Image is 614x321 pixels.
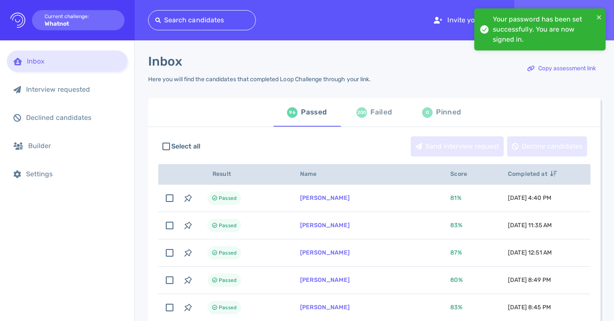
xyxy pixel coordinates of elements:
[450,276,462,284] span: 80 %
[197,164,290,185] th: Result
[508,222,552,229] span: [DATE] 11:35 AM
[300,249,350,256] a: [PERSON_NAME]
[508,137,587,156] div: Decline candidates
[370,106,392,119] div: Failed
[411,136,504,157] button: Send interview request
[171,141,201,151] span: Select all
[436,106,461,119] div: Pinned
[450,222,462,229] span: 83 %
[422,107,433,118] div: 0
[219,248,237,258] span: Passed
[219,220,237,231] span: Passed
[300,276,350,284] a: [PERSON_NAME]
[356,107,367,118] div: 200
[301,106,327,119] div: Passed
[450,170,476,178] span: Score
[596,12,602,22] button: close
[219,302,237,313] span: Passed
[493,14,594,45] div: Your password has been set successfully. You are now signed in.
[450,249,462,256] span: 87 %
[523,59,600,78] div: Copy assessment link
[219,193,237,203] span: Passed
[148,76,371,83] div: Here you will find the candidates that completed Loop Challenge through your link.
[26,85,121,93] div: Interview requested
[508,194,551,202] span: [DATE] 4:40 PM
[508,276,551,284] span: [DATE] 8:49 PM
[508,304,551,311] span: [DATE] 8:45 PM
[26,170,121,178] div: Settings
[300,170,326,178] span: Name
[219,275,237,285] span: Passed
[523,58,601,79] button: Copy assessment link
[411,137,503,156] div: Send interview request
[450,304,462,311] span: 83 %
[508,170,557,178] span: Completed at
[450,194,461,202] span: 81 %
[148,54,182,69] h1: Inbox
[300,304,350,311] a: [PERSON_NAME]
[300,222,350,229] a: [PERSON_NAME]
[507,136,587,157] button: Decline candidates
[508,249,552,256] span: [DATE] 12:51 AM
[27,57,121,65] div: Inbox
[287,107,298,118] div: 96
[26,114,121,122] div: Declined candidates
[300,194,350,202] a: [PERSON_NAME]
[28,142,121,150] div: Builder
